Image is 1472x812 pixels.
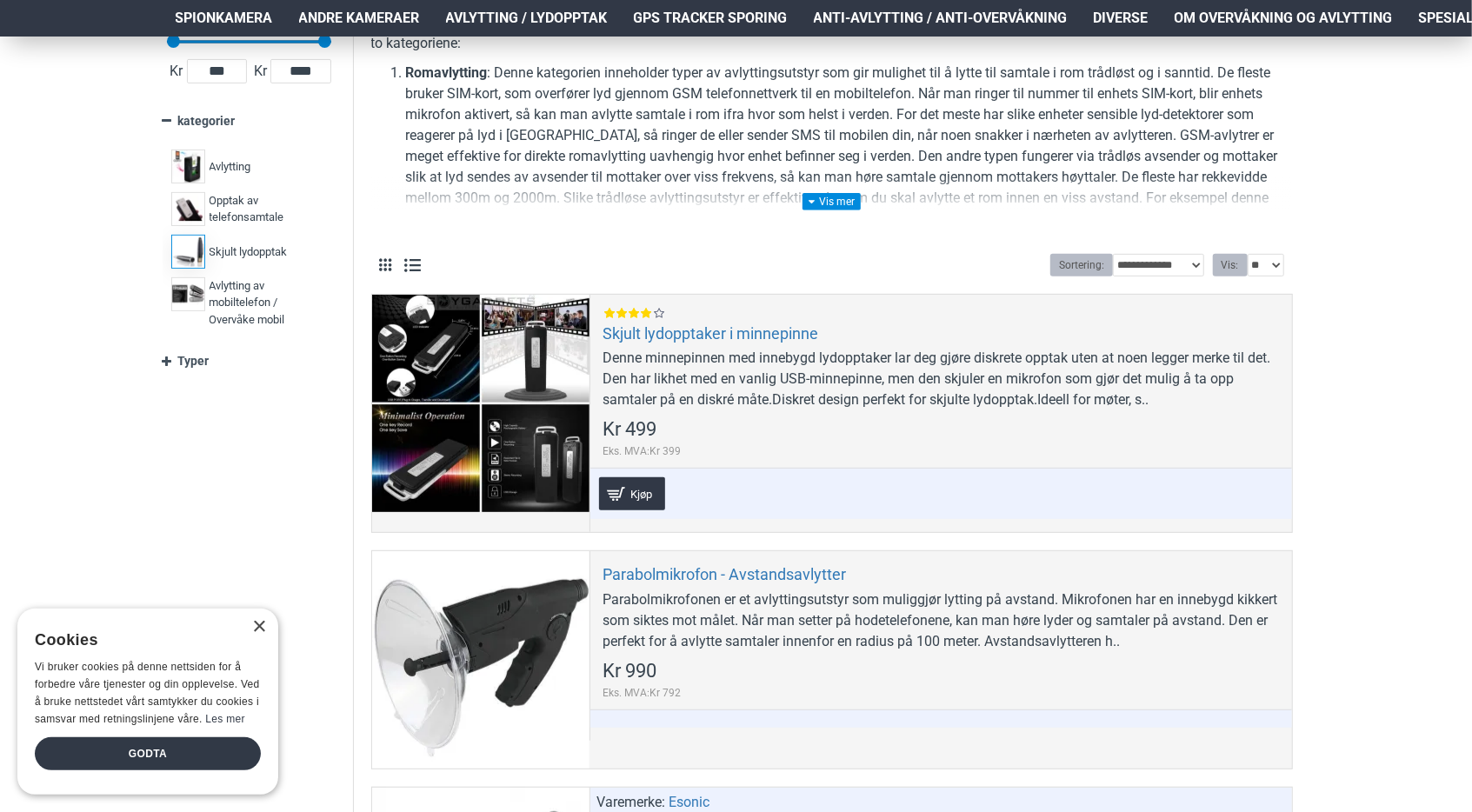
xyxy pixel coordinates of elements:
[171,235,205,269] img: Skjult lydopptak
[210,243,288,261] span: Skjult lydopptak
[603,589,1279,652] div: Parabolmikrofonen er et avlyttingsutstyr som muliggjør lytting på avstand. Mikrofonen har en inne...
[163,346,336,376] a: Typer
[1094,8,1149,29] span: Diverse
[1213,254,1248,276] label: Vis:
[626,489,656,500] span: Kjøp
[372,295,589,512] a: Skjult lydopptaker i minnepinne Skjult lydopptaker i minnepinne
[171,277,205,311] img: Avlytting av mobiltelefon / Overvåke mobil
[603,348,1279,410] div: Denne minnepinnen med innebygd lydopptaker lar deg gjøre diskrete opptak uten at noen legger merk...
[603,564,847,584] a: Parabolmikrofon - Avstandsavlytter
[167,61,187,82] span: Kr
[406,64,488,81] b: Romavlytting
[205,713,244,725] a: Les mer, opens a new window
[299,8,420,29] span: Andre kameraer
[250,61,270,82] span: Kr
[176,8,273,29] span: Spionkamera
[171,192,205,226] img: Opptak av telefonsamtale
[814,8,1068,29] span: Anti-avlytting / Anti-overvåkning
[603,323,819,343] a: Skjult lydopptaker i minnepinne
[406,209,490,230] a: romavlytteren
[35,661,260,724] span: Vi bruker cookies på denne nettsiden for å forbedre våre tjenester og din opplevelse. Ved å bruke...
[634,8,788,29] span: GPS Tracker Sporing
[252,621,265,634] div: Close
[406,63,1293,230] li: : Denne kategorien inneholder typer av avlyttingsutstyr som gir mulighet til å lytte til samtale ...
[210,158,251,176] span: Avlytting
[171,150,205,183] img: Avlytting
[372,551,589,769] a: Parabolmikrofon - Avstandsavlytter Parabolmikrofon - Avstandsavlytter
[35,737,261,770] div: Godta
[35,622,250,659] div: Cookies
[210,277,323,329] span: Avlytting av mobiltelefon / Overvåke mobil
[1050,254,1113,276] label: Sortering:
[163,106,336,136] a: kategorier
[446,8,608,29] span: Avlytting / Lydopptak
[603,420,657,439] span: Kr 499
[603,443,682,459] span: Eks. MVA:Kr 399
[210,192,323,226] span: Opptak av telefonsamtale
[603,662,657,681] span: Kr 990
[603,685,682,701] span: Eks. MVA:Kr 792
[1175,8,1393,29] span: Om overvåkning og avlytting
